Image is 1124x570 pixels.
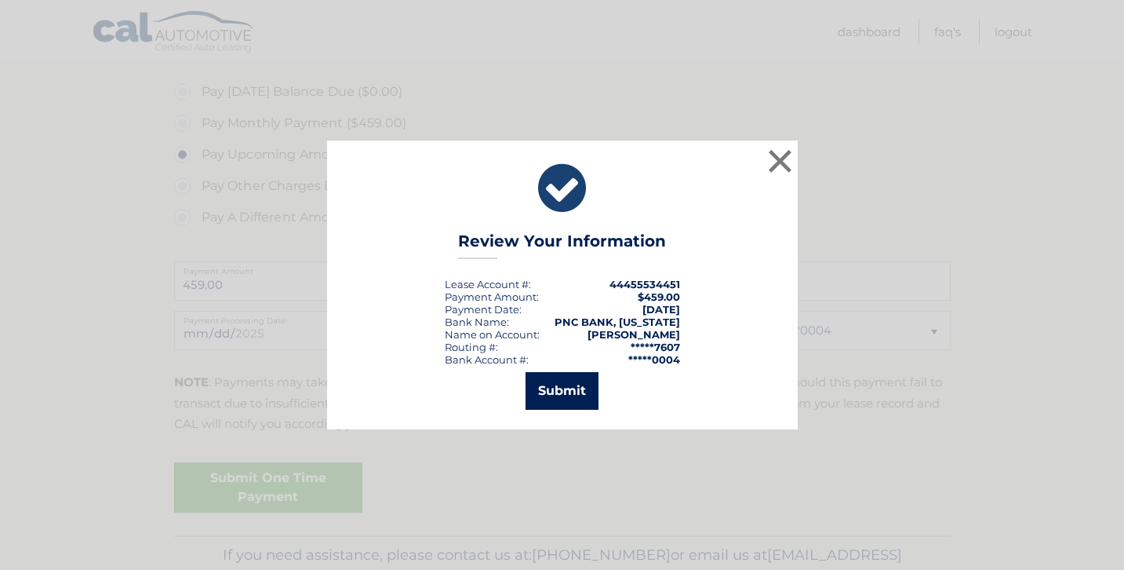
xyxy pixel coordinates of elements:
div: : [445,303,522,316]
strong: PNC BANK, [US_STATE] [555,316,680,328]
button: × [765,145,796,177]
h3: Review Your Information [458,232,666,259]
div: Name on Account: [445,328,540,341]
div: Lease Account #: [445,278,531,290]
span: $459.00 [638,290,680,303]
strong: [PERSON_NAME] [587,328,680,341]
button: Submit [526,372,598,410]
div: Routing #: [445,341,498,353]
span: Payment Date [445,303,519,316]
strong: 44455534451 [609,278,680,290]
span: [DATE] [642,303,680,316]
div: Payment Amount: [445,290,539,303]
div: Bank Account #: [445,353,529,366]
div: Bank Name: [445,316,509,328]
